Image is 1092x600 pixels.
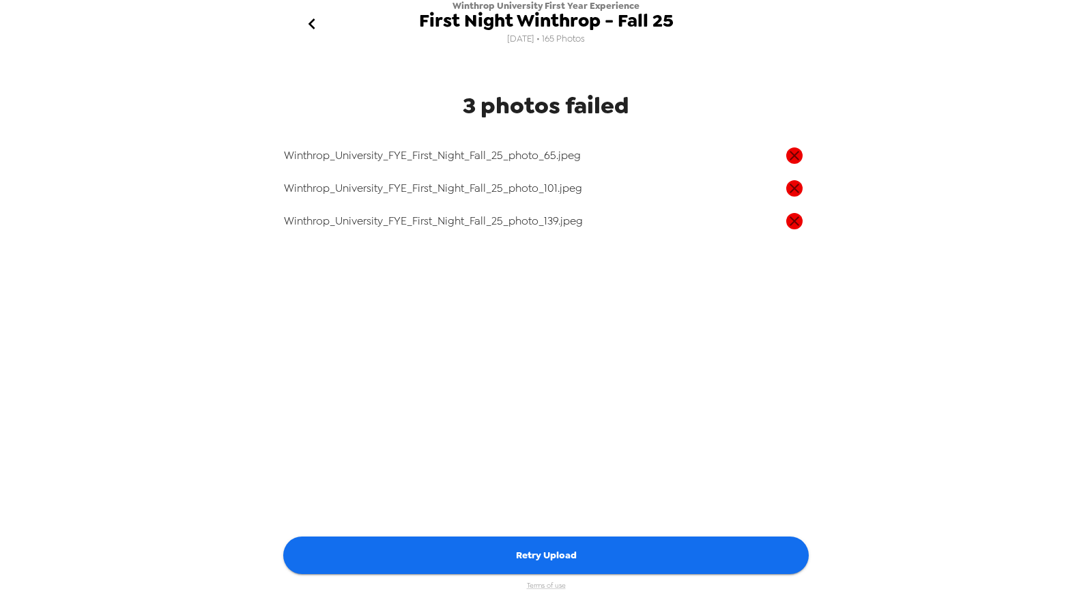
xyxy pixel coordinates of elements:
[781,175,808,202] button: delete
[284,213,773,229] div: Winthrop_University_FYE_First_Night_Fall_25_photo_139.jpeg
[283,537,809,574] button: Retry Upload
[507,30,585,48] span: [DATE] • 165 Photos
[289,2,334,46] button: go back
[527,581,566,590] a: Terms of use
[284,180,773,197] div: Winthrop_University_FYE_First_Night_Fall_25_photo_101.jpeg
[284,147,773,164] div: Winthrop_University_FYE_First_Night_Fall_25_photo_65.jpeg
[781,142,808,169] button: delete
[781,208,808,235] button: delete
[273,91,819,120] h4: 3 photos failed
[419,12,674,30] span: First Night Winthrop - Fall 25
